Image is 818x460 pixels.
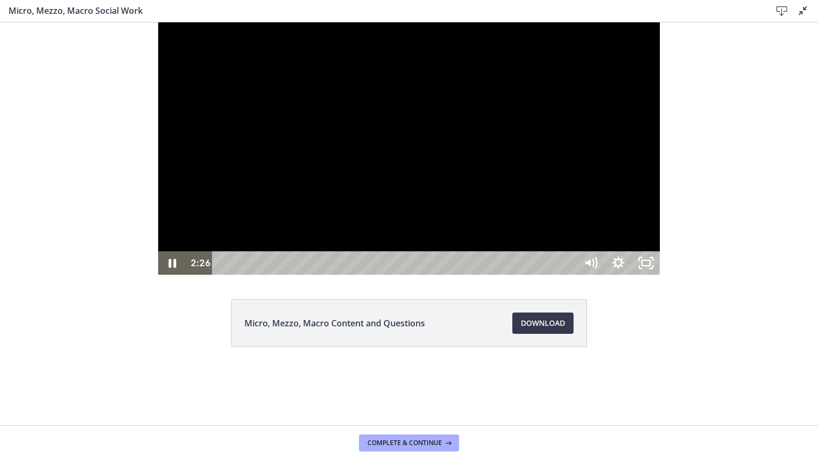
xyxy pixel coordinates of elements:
h3: Micro, Mezzo, Macro Social Work [9,4,754,17]
span: Complete & continue [367,439,442,447]
span: Micro, Mezzo, Macro Content and Questions [244,317,425,330]
span: Download [521,317,565,330]
div: Playbar [222,229,570,252]
a: Download [512,313,574,334]
button: Mute [577,229,604,252]
button: Complete & continue [359,434,459,451]
button: Pause [158,229,186,252]
button: Show settings menu [604,229,632,252]
button: Unfullscreen [632,229,660,252]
